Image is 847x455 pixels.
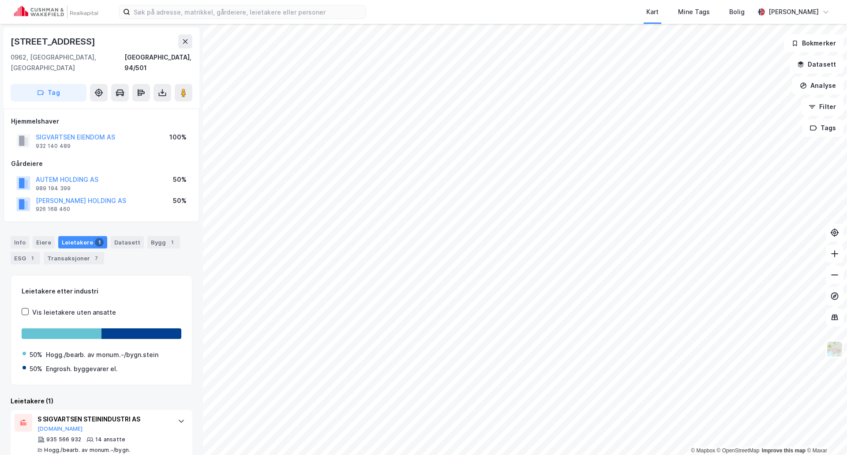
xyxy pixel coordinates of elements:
a: Improve this map [762,447,806,454]
div: 935 566 932 [46,436,81,443]
div: 100% [169,132,187,143]
div: Leietakere [58,236,107,248]
div: 7 [92,254,101,263]
div: Bolig [729,7,745,17]
div: Vis leietakere uten ansatte [32,307,116,318]
a: Mapbox [691,447,715,454]
div: Transaksjoner [44,252,104,264]
input: Søk på adresse, matrikkel, gårdeiere, leietakere eller personer [130,5,366,19]
div: 50% [30,364,42,374]
div: Gårdeiere [11,158,192,169]
div: Datasett [111,236,144,248]
div: [PERSON_NAME] [768,7,819,17]
div: Kart [646,7,659,17]
div: 1 [28,254,37,263]
div: Engrosh. byggevarer el. [46,364,118,374]
div: 0962, [GEOGRAPHIC_DATA], [GEOGRAPHIC_DATA] [11,52,124,73]
div: Mine Tags [678,7,710,17]
button: Datasett [790,56,843,73]
div: Info [11,236,29,248]
button: Tag [11,84,86,102]
button: Tags [802,119,843,137]
div: 1 [95,238,104,247]
div: Hjemmelshaver [11,116,192,127]
button: Filter [801,98,843,116]
button: Bokmerker [784,34,843,52]
div: Leietakere (1) [11,396,192,406]
div: Hogg./bearb. av monum.-/bygn.stein [46,350,158,360]
div: 926 168 460 [36,206,70,213]
div: Leietakere etter industri [22,286,181,297]
div: 50% [30,350,42,360]
div: 989 194 399 [36,185,71,192]
div: Kontrollprogram for chat [803,413,847,455]
div: 50% [173,196,187,206]
button: Analyse [792,77,843,94]
button: [DOMAIN_NAME] [37,425,83,432]
img: cushman-wakefield-realkapital-logo.202ea83816669bd177139c58696a8fa1.svg [14,6,98,18]
div: 14 ansatte [95,436,125,443]
div: S SIGVARTSEN STEININDUSTRI AS [37,414,169,425]
iframe: Chat Widget [803,413,847,455]
div: 1 [168,238,176,247]
div: [GEOGRAPHIC_DATA], 94/501 [124,52,192,73]
img: Z [826,341,843,357]
div: 932 140 489 [36,143,71,150]
div: Eiere [33,236,55,248]
div: [STREET_ADDRESS] [11,34,97,49]
a: OpenStreetMap [717,447,760,454]
div: 50% [173,174,187,185]
div: ESG [11,252,40,264]
div: Bygg [147,236,180,248]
